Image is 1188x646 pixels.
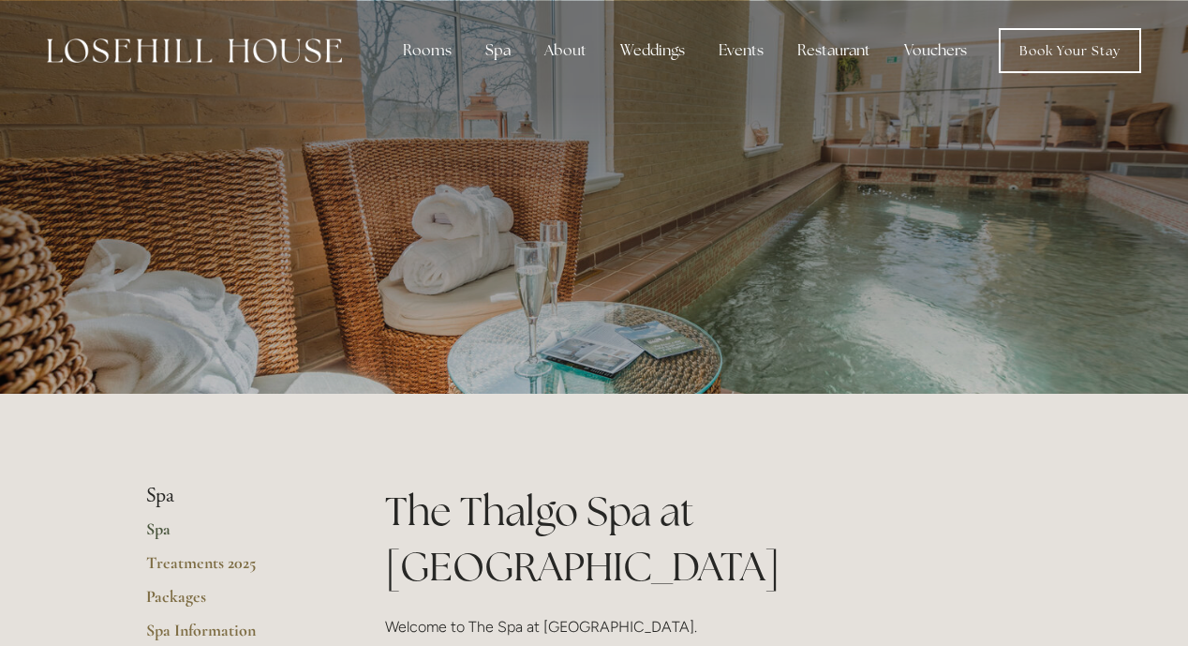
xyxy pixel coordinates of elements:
[388,32,467,69] div: Rooms
[704,32,779,69] div: Events
[782,32,885,69] div: Restaurant
[146,552,325,586] a: Treatments 2025
[47,38,342,63] img: Losehill House
[385,614,1042,639] p: Welcome to The Spa at [GEOGRAPHIC_DATA].
[529,32,601,69] div: About
[146,484,325,508] li: Spa
[999,28,1141,73] a: Book Your Stay
[146,586,325,620] a: Packages
[385,484,1042,594] h1: The Thalgo Spa at [GEOGRAPHIC_DATA]
[605,32,700,69] div: Weddings
[470,32,526,69] div: Spa
[889,32,982,69] a: Vouchers
[146,518,325,552] a: Spa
